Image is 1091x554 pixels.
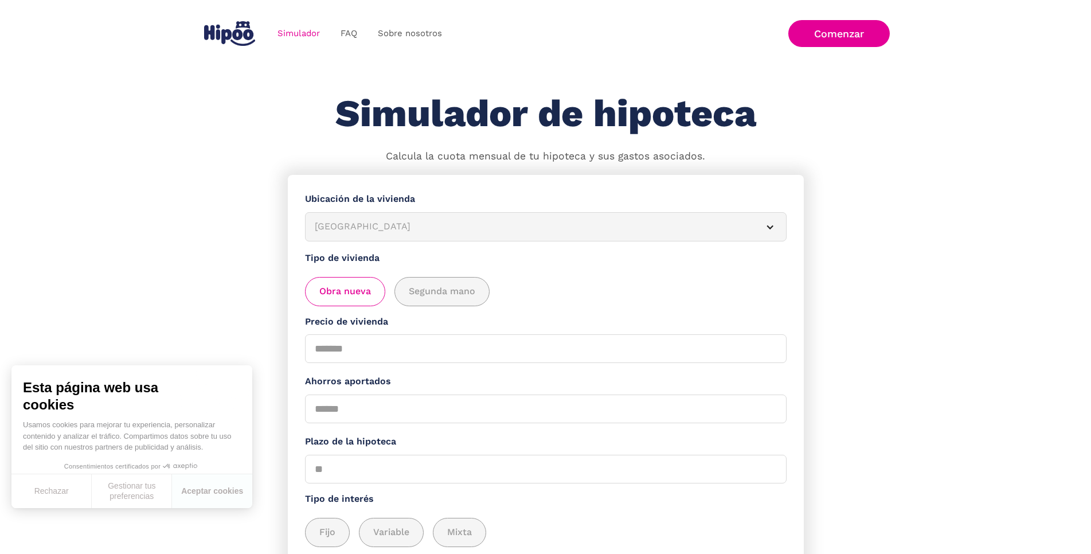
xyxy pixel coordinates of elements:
span: Mixta [447,525,472,540]
span: Variable [373,525,409,540]
article: [GEOGRAPHIC_DATA] [305,212,787,241]
label: Tipo de interés [305,492,787,506]
label: Plazo de la hipoteca [305,435,787,449]
label: Ubicación de la vivienda [305,192,787,206]
a: Sobre nosotros [367,22,452,45]
div: add_description_here [305,277,787,306]
span: Obra nueva [319,284,371,299]
a: FAQ [330,22,367,45]
span: Segunda mano [409,284,475,299]
a: home [202,17,258,50]
a: Simulador [267,22,330,45]
label: Tipo de vivienda [305,251,787,266]
h1: Simulador de hipoteca [335,93,756,135]
div: [GEOGRAPHIC_DATA] [315,220,749,234]
a: Comenzar [788,20,890,47]
label: Ahorros aportados [305,374,787,389]
div: add_description_here [305,518,787,547]
label: Precio de vivienda [305,315,787,329]
span: Fijo [319,525,335,540]
p: Calcula la cuota mensual de tu hipoteca y sus gastos asociados. [386,149,705,164]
